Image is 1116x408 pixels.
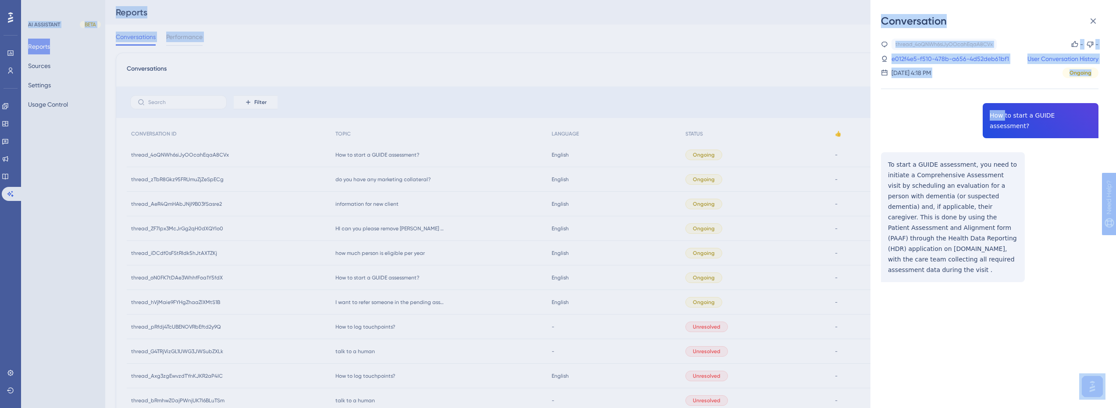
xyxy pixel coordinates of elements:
[1027,54,1098,64] a: User Conversation History
[1080,39,1083,50] div: -
[21,2,55,13] span: Need Help?
[881,14,1105,28] div: Conversation
[891,54,1009,64] a: e012f4e5-f510-478b-a656-4d52deb61bf1
[891,68,931,78] div: [DATE] 4:18 PM
[1095,39,1098,50] div: -
[1070,69,1091,76] span: Ongoing
[895,41,993,48] div: thread_4oQNWh6siJyOOcahEqaA8CVx
[1079,373,1105,400] iframe: UserGuiding AI Assistant Launcher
